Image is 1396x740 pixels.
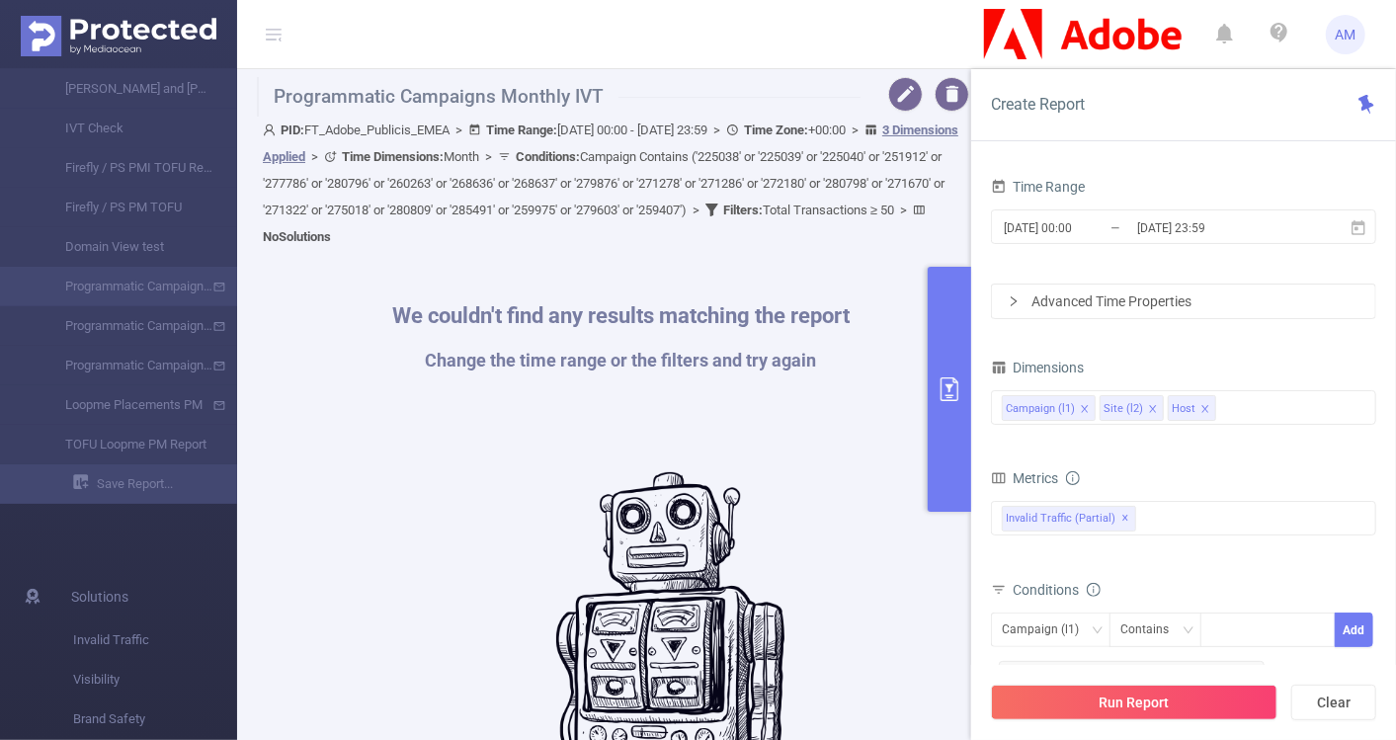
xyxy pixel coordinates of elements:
[263,149,944,217] span: Campaign Contains ('225038' or '225039' or '225040' or '251912' or '277786' or '280796' or '26026...
[991,179,1085,195] span: Time Range
[707,123,726,137] span: >
[1335,613,1373,647] button: Add
[1002,614,1093,646] div: Campaign (l1)
[40,425,213,464] a: TOFU Loopme PM Report
[263,229,331,244] b: No Solutions
[257,77,861,117] h1: Programmatic Campaigns Monthly IVT
[392,352,850,370] h1: Change the time range or the filters and try again
[894,203,913,217] span: >
[73,464,237,504] a: Save Report...
[992,285,1375,318] div: icon: rightAdvanced Time Properties
[1200,404,1210,416] i: icon: close
[342,149,479,164] span: Month
[40,385,213,425] a: Loopme Placements PM
[1122,507,1130,531] span: ✕
[40,148,213,188] a: Firefly / PS PMI TOFU Report
[1135,214,1295,241] input: End date
[1104,396,1143,422] div: Site (l2)
[1080,404,1090,416] i: icon: close
[263,123,958,244] span: FT_Adobe_Publicis_EMEA [DATE] 00:00 - [DATE] 23:59 +00:00
[40,267,213,306] a: Programmatic Campaigns Monthly IVT
[40,306,213,346] a: Programmatic Campaigns Monthly MFA
[73,620,237,660] span: Invalid Traffic
[263,123,281,136] i: icon: user
[1092,624,1104,638] i: icon: down
[479,149,498,164] span: >
[21,16,216,56] img: Protected Media
[450,123,468,137] span: >
[1168,395,1216,421] li: Host
[392,305,850,327] h1: We couldn't find any results matching the report
[991,95,1085,114] span: Create Report
[1336,15,1356,54] span: AM
[1148,404,1158,416] i: icon: close
[1066,471,1080,485] i: icon: info-circle
[687,203,705,217] span: >
[991,470,1058,486] span: Metrics
[1013,582,1101,598] span: Conditions
[1008,295,1020,307] i: icon: right
[1291,685,1376,720] button: Clear
[73,660,237,699] span: Visibility
[1002,506,1136,532] span: Invalid Traffic (partial)
[40,69,213,109] a: [PERSON_NAME] and [PERSON_NAME] PM Report Template
[73,699,237,739] span: Brand Safety
[1002,214,1162,241] input: Start date
[846,123,864,137] span: >
[999,661,1265,687] span: Campaign (l1) Contains ('225038' or '225...
[1183,624,1194,638] i: icon: down
[1006,396,1075,422] div: Campaign (l1)
[305,149,324,164] span: >
[723,203,763,217] b: Filters :
[1087,583,1101,597] i: icon: info-circle
[486,123,557,137] b: Time Range:
[1120,614,1183,646] div: Contains
[516,149,580,164] b: Conditions :
[281,123,304,137] b: PID:
[1002,395,1096,421] li: Campaign (l1)
[991,685,1277,720] button: Run Report
[71,577,128,617] span: Solutions
[40,188,213,227] a: Firefly / PS PM TOFU
[1100,395,1164,421] li: Site (l2)
[1172,396,1195,422] div: Host
[342,149,444,164] b: Time Dimensions :
[40,109,213,148] a: IVT Check
[991,360,1084,375] span: Dimensions
[40,346,213,385] a: Programmatic Campaigns Monthly Blocked
[723,203,894,217] span: Total Transactions ≥ 50
[744,123,808,137] b: Time Zone:
[40,227,213,267] a: Domain View test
